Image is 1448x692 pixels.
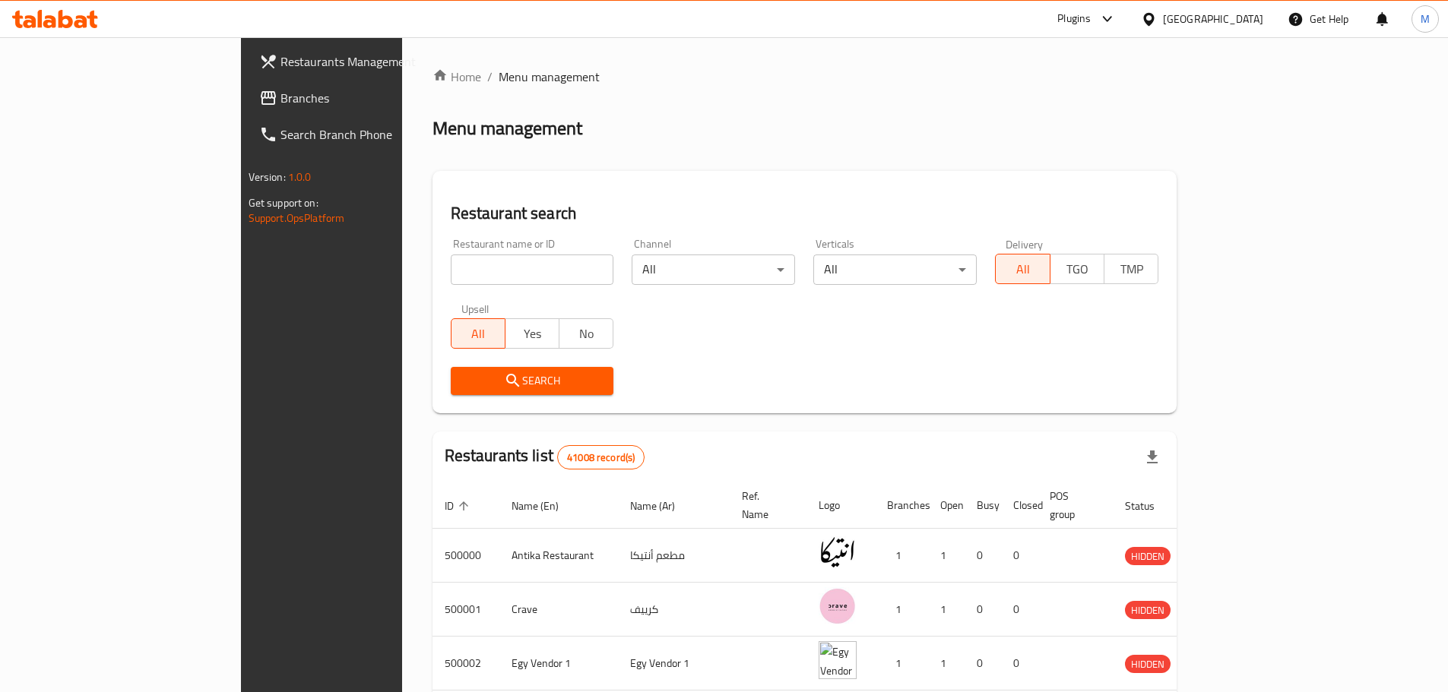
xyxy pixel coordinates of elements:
span: TGO [1057,258,1098,280]
div: HIDDEN [1125,547,1171,565]
input: Search for restaurant name or ID.. [451,254,614,285]
td: 1 [928,583,965,637]
button: TMP [1104,254,1158,284]
td: Antika Restaurant [499,529,618,583]
td: 1 [875,529,928,583]
h2: Menu management [432,116,582,141]
td: 0 [1001,529,1038,583]
span: Search Branch Phone [280,125,471,144]
span: Yes [512,323,553,345]
li: / [487,68,493,86]
span: 41008 record(s) [558,450,644,465]
span: Restaurants Management [280,52,471,71]
label: Delivery [1006,239,1044,249]
a: Branches [247,80,483,116]
span: HIDDEN [1125,602,1171,619]
td: Egy Vendor 1 [499,637,618,690]
span: Get support on: [249,193,318,213]
span: TMP [1111,258,1152,280]
th: Busy [965,482,1001,529]
td: مطعم أنتيكا [618,529,730,583]
img: Antika Restaurant [819,533,857,571]
td: Egy Vendor 1 [618,637,730,690]
button: TGO [1050,254,1104,284]
span: All [1002,258,1044,280]
span: Branches [280,89,471,107]
td: 0 [965,583,1001,637]
td: 1 [875,637,928,690]
th: Closed [1001,482,1038,529]
img: Crave [819,587,857,625]
span: Search [463,371,602,390]
span: HIDDEN [1125,656,1171,673]
span: Menu management [499,68,600,86]
span: POS group [1050,487,1095,523]
span: 1.0.0 [288,167,312,187]
span: HIDDEN [1125,548,1171,565]
td: Crave [499,583,618,637]
div: Plugins [1057,10,1091,28]
th: Logo [806,482,875,529]
span: All [458,323,499,345]
td: 0 [1001,583,1038,637]
button: Yes [505,318,559,349]
button: All [995,254,1050,284]
label: Upsell [461,303,490,314]
span: Name (En) [512,497,578,515]
td: كرييف [618,583,730,637]
div: Total records count [557,445,645,469]
th: Open [928,482,965,529]
div: All [813,254,977,285]
button: All [451,318,505,349]
a: Support.OpsPlatform [249,208,345,228]
td: 0 [1001,637,1038,690]
div: All [632,254,795,285]
td: 1 [875,583,928,637]
button: Search [451,367,614,395]
a: Restaurants Management [247,43,483,80]
th: Branches [875,482,928,529]
td: 0 [965,529,1001,583]
button: No [559,318,613,349]
span: Version: [249,167,286,187]
td: 1 [928,529,965,583]
td: 1 [928,637,965,690]
div: HIDDEN [1125,655,1171,673]
div: [GEOGRAPHIC_DATA] [1163,11,1263,27]
td: 0 [965,637,1001,690]
h2: Restaurant search [451,202,1159,225]
span: No [566,323,607,345]
div: HIDDEN [1125,601,1171,619]
span: Ref. Name [742,487,788,523]
img: Egy Vendor 1 [819,641,857,679]
span: M [1421,11,1430,27]
span: ID [445,497,474,515]
div: Export file [1134,439,1171,476]
a: Search Branch Phone [247,116,483,153]
h2: Restaurants list [445,444,645,469]
nav: breadcrumb [432,68,1177,86]
span: Status [1125,497,1174,515]
span: Name (Ar) [630,497,695,515]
